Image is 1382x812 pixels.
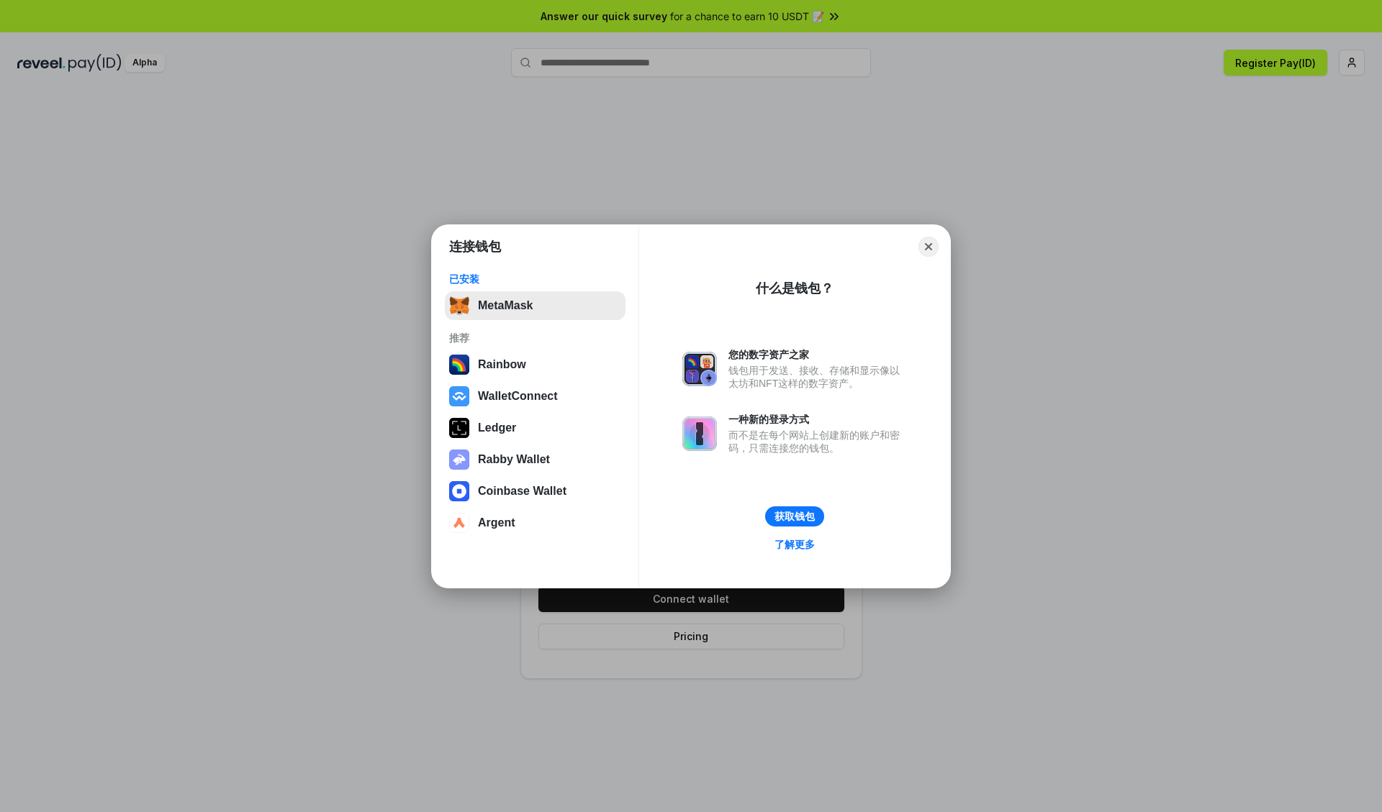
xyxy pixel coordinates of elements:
[445,291,625,320] button: MetaMask
[449,450,469,470] img: svg+xml,%3Csvg%20xmlns%3D%22http%3A%2F%2Fwww.w3.org%2F2000%2Fsvg%22%20fill%3D%22none%22%20viewBox...
[774,510,815,523] div: 获取钱包
[728,413,907,426] div: 一种新的登录方式
[449,238,501,255] h1: 连接钱包
[449,513,469,533] img: svg+xml,%3Csvg%20width%3D%2228%22%20height%3D%2228%22%20viewBox%3D%220%200%2028%2028%22%20fill%3D...
[445,445,625,474] button: Rabby Wallet
[449,355,469,375] img: svg+xml,%3Csvg%20width%3D%22120%22%20height%3D%22120%22%20viewBox%3D%220%200%20120%20120%22%20fil...
[445,382,625,411] button: WalletConnect
[728,348,907,361] div: 您的数字资产之家
[445,350,625,379] button: Rainbow
[765,506,824,526] button: 获取钱包
[728,364,907,390] div: 钱包用于发送、接收、存储和显示像以太坊和NFT这样的数字资产。
[478,421,516,434] div: Ledger
[449,481,469,501] img: svg+xml,%3Csvg%20width%3D%2228%22%20height%3D%2228%22%20viewBox%3D%220%200%2028%2028%22%20fill%3D...
[449,296,469,316] img: svg+xml,%3Csvg%20fill%3D%22none%22%20height%3D%2233%22%20viewBox%3D%220%200%2035%2033%22%20width%...
[766,535,823,554] a: 了解更多
[682,352,717,386] img: svg+xml,%3Csvg%20xmlns%3D%22http%3A%2F%2Fwww.w3.org%2F2000%2Fsvg%22%20fill%3D%22none%22%20viewBox...
[756,280,834,297] div: 什么是钱包？
[478,358,526,371] div: Rainbow
[728,429,907,455] div: 而不是在每个网站上创建新的账户和密码，只需连接您的钱包。
[478,390,558,403] div: WalletConnect
[445,477,625,506] button: Coinbase Wallet
[682,416,717,451] img: svg+xml,%3Csvg%20xmlns%3D%22http%3A%2F%2Fwww.w3.org%2F2000%2Fsvg%22%20fill%3D%22none%22%20viewBox...
[449,273,621,286] div: 已安装
[774,538,815,551] div: 了解更多
[445,508,625,537] button: Argent
[918,237,939,257] button: Close
[478,299,533,312] div: MetaMask
[449,386,469,406] img: svg+xml,%3Csvg%20width%3D%2228%22%20height%3D%2228%22%20viewBox%3D%220%200%2028%2028%22%20fill%3D...
[478,453,550,466] div: Rabby Wallet
[445,414,625,442] button: Ledger
[449,418,469,438] img: svg+xml,%3Csvg%20xmlns%3D%22http%3A%2F%2Fwww.w3.org%2F2000%2Fsvg%22%20width%3D%2228%22%20height%3...
[478,516,515,529] div: Argent
[478,485,566,498] div: Coinbase Wallet
[449,332,621,345] div: 推荐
